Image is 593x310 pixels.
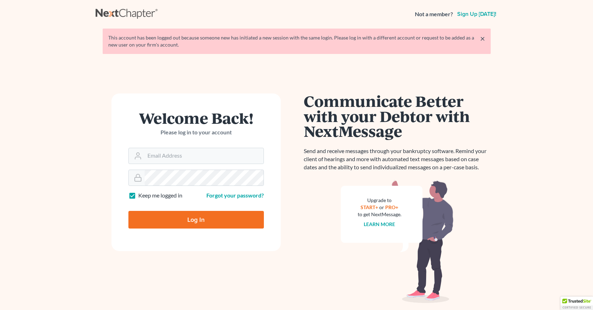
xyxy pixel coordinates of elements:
a: × [480,34,485,43]
a: Sign up [DATE]! [456,11,498,17]
p: Please log in to your account [128,128,264,136]
h1: Welcome Back! [128,110,264,126]
span: or [379,204,384,210]
img: nextmessage_bg-59042aed3d76b12b5cd301f8e5b87938c9018125f34e5fa2b7a6b67550977c72.svg [341,180,454,303]
label: Keep me logged in [138,192,182,200]
div: This account has been logged out because someone new has initiated a new session with the same lo... [108,34,485,48]
a: Forgot your password? [206,192,264,199]
div: TrustedSite Certified [561,297,593,310]
a: START+ [361,204,378,210]
input: Email Address [145,148,264,164]
div: Upgrade to [358,197,401,204]
a: Learn more [364,221,395,227]
a: PRO+ [385,204,398,210]
input: Log In [128,211,264,229]
strong: Not a member? [415,10,453,18]
div: to get NextMessage. [358,211,401,218]
h1: Communicate Better with your Debtor with NextMessage [304,93,491,139]
p: Send and receive messages through your bankruptcy software. Remind your client of hearings and mo... [304,147,491,171]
